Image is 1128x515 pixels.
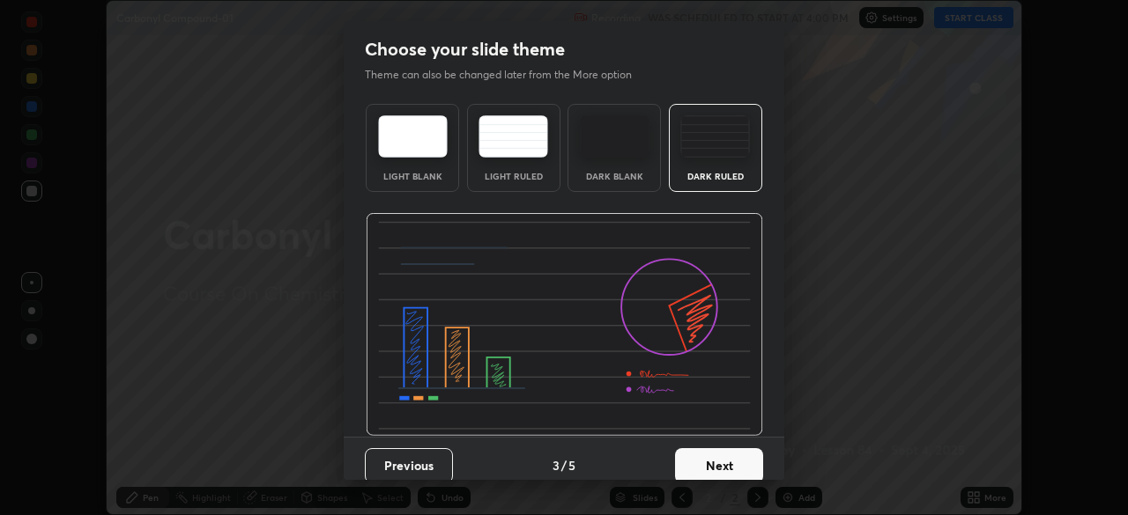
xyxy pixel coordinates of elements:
[365,38,565,61] h2: Choose your slide theme
[580,115,649,158] img: darkTheme.f0cc69e5.svg
[365,67,650,83] p: Theme can also be changed later from the More option
[561,456,567,475] h4: /
[479,172,549,180] div: Light Ruled
[479,115,548,158] img: lightRuledTheme.5fabf969.svg
[675,448,763,483] button: Next
[680,115,750,158] img: darkRuledTheme.de295e13.svg
[377,172,448,180] div: Light Blank
[579,172,649,180] div: Dark Blank
[378,115,448,158] img: lightTheme.e5ed3b09.svg
[680,172,751,180] div: Dark Ruled
[553,456,560,475] h4: 3
[568,456,575,475] h4: 5
[366,213,763,437] img: darkRuledThemeBanner.864f114c.svg
[365,448,453,483] button: Previous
